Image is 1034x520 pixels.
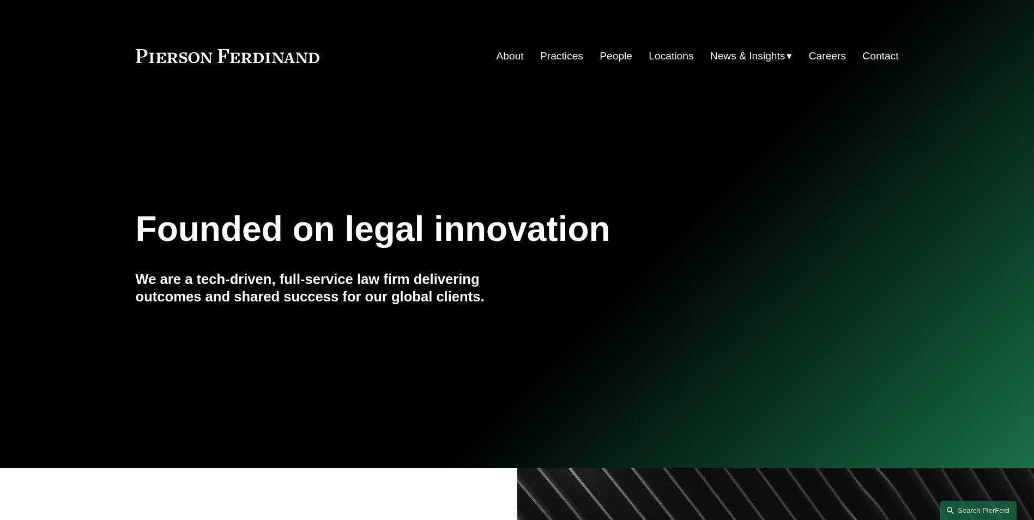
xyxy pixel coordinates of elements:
a: People [600,46,632,66]
h4: We are a tech-driven, full-service law firm delivering outcomes and shared success for our global... [136,270,517,306]
a: Locations [649,46,693,66]
h1: Founded on legal innovation [136,209,772,249]
a: Contact [862,46,898,66]
span: News & Insights [710,47,785,66]
a: Search this site [940,501,1017,520]
a: Careers [809,46,846,66]
a: folder dropdown [710,46,793,66]
a: About [497,46,524,66]
a: Practices [540,46,583,66]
